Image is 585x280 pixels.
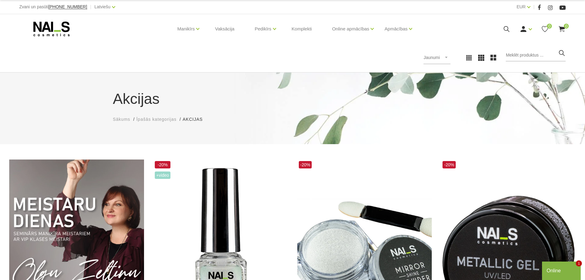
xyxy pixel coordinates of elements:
[19,3,87,11] div: Zvani un pasūti
[155,161,171,168] span: -20%
[542,260,582,280] iframe: chat widget
[332,17,369,41] a: Online apmācības
[471,172,582,258] iframe: chat widget
[136,116,177,123] a: Īpašās kategorijas
[255,17,271,41] a: Pedikīrs
[49,5,87,9] a: [PHONE_NUMBER]
[90,3,92,11] span: |
[113,116,131,123] a: Sākums
[299,161,312,168] span: -20%
[136,117,177,122] span: Īpašās kategorijas
[423,55,440,60] span: Jaunumi
[443,161,456,168] span: -20%
[155,172,171,179] span: +Video
[564,24,569,29] span: 0
[541,25,549,33] a: 0
[113,88,472,110] h1: Akcijas
[547,24,552,29] span: 0
[183,116,209,123] li: Akcijas
[517,3,526,10] a: EUR
[49,4,87,9] span: [PHONE_NUMBER]
[113,117,131,122] span: Sākums
[95,3,111,10] a: Latviešu
[210,14,239,44] a: Vaksācija
[558,25,566,33] a: 0
[533,3,535,11] span: |
[506,49,566,61] input: Meklēt produktus ...
[177,17,195,41] a: Manikīrs
[384,17,408,41] a: Apmācības
[287,14,317,44] a: Komplekti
